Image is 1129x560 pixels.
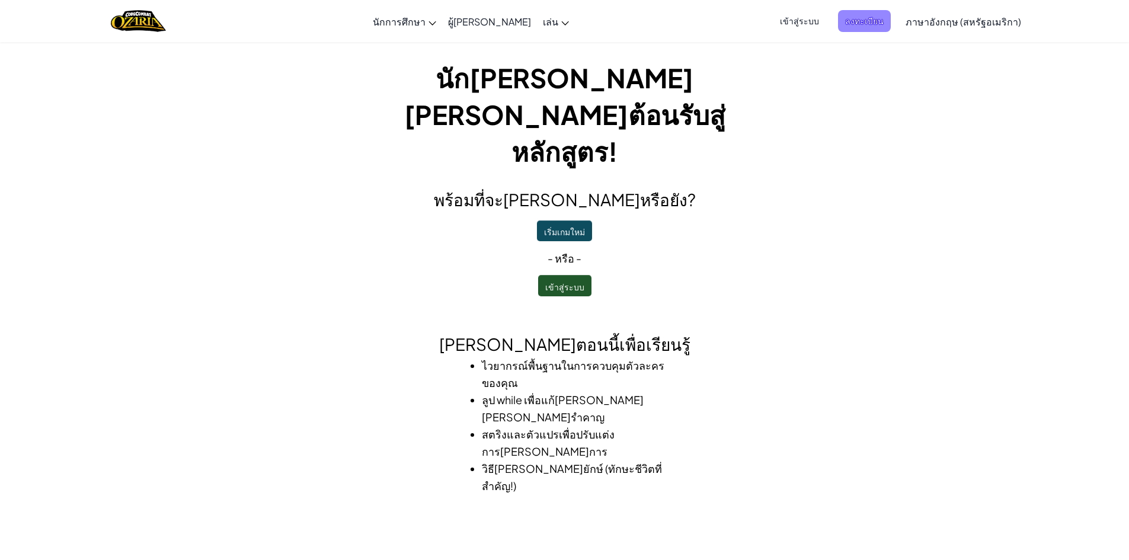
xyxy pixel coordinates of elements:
[111,9,166,33] a: โลโก้ Ozaria โดย CodeCombat
[537,5,575,37] a: เล่น
[373,15,426,28] font: นักการศึกษา
[900,5,1027,37] a: ภาษาอังกฤษ (สหรัฐอเมริกา)
[543,15,558,28] font: เล่น
[482,359,664,389] font: ไวยากรณ์พื้นฐานในการควบคุมตัวละครของคุณ
[442,5,537,37] a: ผู้[PERSON_NAME]
[482,462,662,492] font: วิธี[PERSON_NAME]ยักษ์ (ทักษะชีวิตที่สำคัญ!)
[434,189,696,210] font: พร้อมที่จะ[PERSON_NAME]หรือยัง?
[482,427,615,458] font: สตริงและตัวแปรเพื่อปรับแต่งการ[PERSON_NAME]การ
[845,15,884,26] font: ลงทะเบียน
[545,281,584,292] font: เข้าสู่ระบบ
[576,251,581,265] font: -
[439,334,690,354] font: [PERSON_NAME]ตอนนี้เพื่อเรียนรู้
[448,15,531,28] font: ผู้[PERSON_NAME]
[482,393,644,424] font: ลูป while เพื่อแก้[PERSON_NAME][PERSON_NAME]รำคาญ
[548,251,553,265] font: -
[404,61,725,168] font: นัก[PERSON_NAME][PERSON_NAME]ต้อนรับสู่หลักสูตร!
[537,220,592,241] button: เริ่มเกมใหม่
[538,275,591,296] button: เข้าสู่ระบบ
[906,15,1021,28] font: ภาษาอังกฤษ (สหรัฐอเมริกา)
[838,10,891,32] button: ลงทะเบียน
[544,226,585,237] font: เริ่มเกมใหม่
[780,15,819,26] font: เข้าสู่ระบบ
[111,9,166,33] img: บ้าน
[773,10,826,32] button: เข้าสู่ระบบ
[555,251,574,265] font: หรือ
[367,5,442,37] a: นักการศึกษา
